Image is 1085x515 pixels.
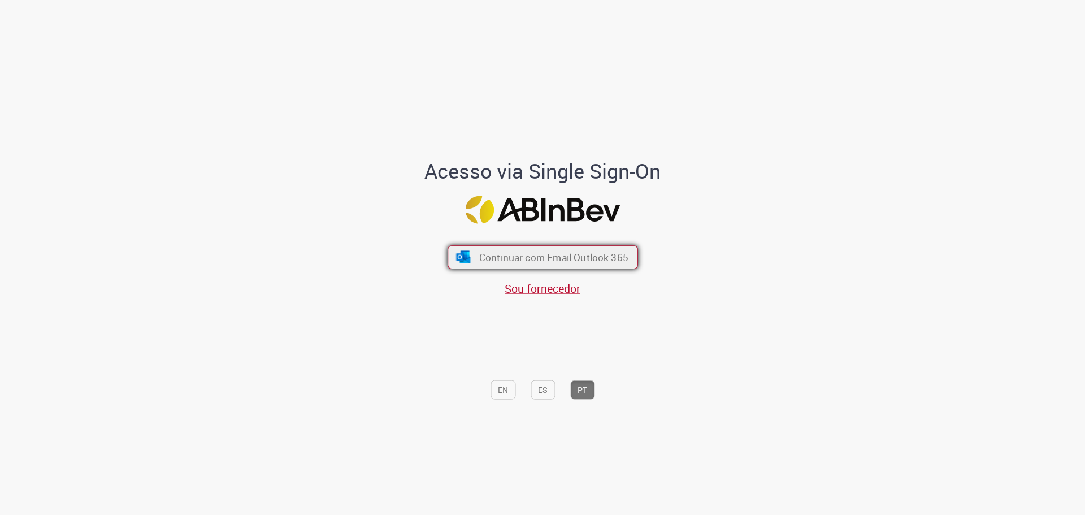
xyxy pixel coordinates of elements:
h1: Acesso via Single Sign-On [386,160,700,183]
a: Sou fornecedor [505,281,580,296]
img: Logo ABInBev [465,196,620,223]
span: Continuar com Email Outlook 365 [479,250,628,263]
button: ES [531,380,555,399]
button: ícone Azure/Microsoft 360 Continuar com Email Outlook 365 [448,245,638,269]
button: PT [570,380,594,399]
button: EN [491,380,515,399]
img: ícone Azure/Microsoft 360 [455,251,471,263]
